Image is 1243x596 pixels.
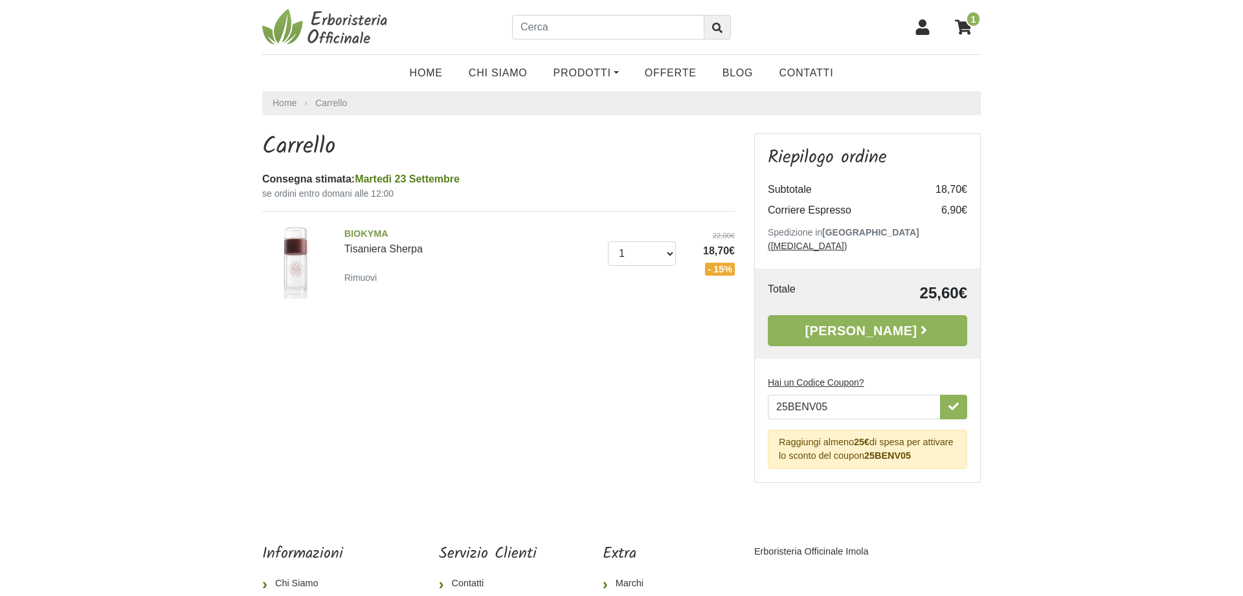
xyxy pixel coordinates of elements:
a: [PERSON_NAME] [768,315,967,346]
a: Erboristeria Officinale Imola [754,546,869,557]
span: Martedì 23 Settembre [355,173,460,184]
b: 25BENV05 [864,450,911,461]
td: Totale [768,281,841,305]
h5: Informazioni [262,545,372,564]
a: Home [397,60,456,86]
span: 18,70€ [686,243,735,259]
h5: Extra [603,545,688,564]
a: 1 [948,11,981,43]
b: [GEOGRAPHIC_DATA] [822,227,919,237]
a: Marchi [603,574,688,593]
a: BIOKYMATisaniera Sherpa [344,227,598,254]
h5: Servizio Clienti [439,545,537,564]
a: Carrello [315,98,347,108]
span: 1 [966,11,981,27]
img: Tisaniera Sherpa [258,222,335,299]
td: Corriere Espresso [768,200,915,221]
a: Contatti [439,574,537,593]
a: Prodotti [541,60,632,86]
td: 6,90€ [915,200,967,221]
span: BIOKYMA [344,227,598,241]
a: Blog [710,60,767,86]
span: - 15% [705,263,735,276]
td: 25,60€ [841,281,967,305]
small: Rimuovi [344,272,377,283]
h1: Carrello [262,133,735,161]
a: Home [273,96,297,110]
img: Erboristeria Officinale [262,8,392,47]
input: Cerca [512,15,704,39]
a: ([MEDICAL_DATA]) [768,241,847,251]
p: Spedizione in [768,226,967,253]
small: se ordini entro domani alle 12:00 [262,187,735,201]
div: Consegna stimata: [262,171,735,187]
input: Hai un Codice Coupon? [768,395,941,419]
del: 22,00€ [686,230,735,241]
a: Chi Siamo [262,574,372,593]
label: Hai un Codice Coupon? [768,376,864,390]
b: 25€ [854,437,869,447]
a: OFFERTE [632,60,710,86]
nav: breadcrumb [262,91,981,115]
a: Contatti [766,60,846,86]
div: Raggiungi almeno di spesa per attivare lo sconto del coupon [768,430,967,469]
td: Subtotale [768,179,915,200]
h3: Riepilogo ordine [768,147,967,169]
u: Hai un Codice Coupon? [768,377,864,388]
a: Chi Siamo [456,60,541,86]
a: Rimuovi [344,269,383,285]
td: 18,70€ [915,179,967,200]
